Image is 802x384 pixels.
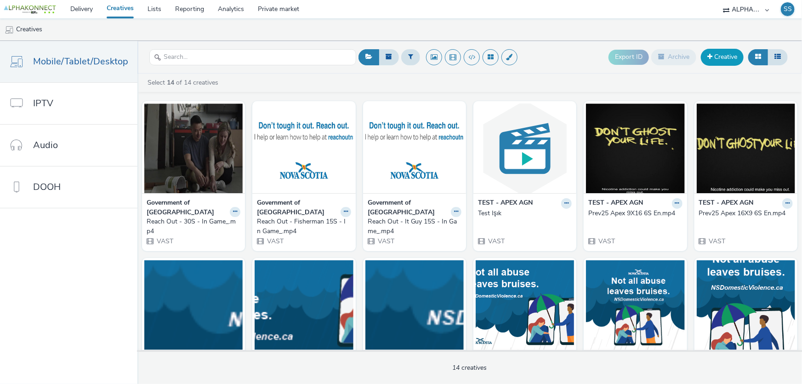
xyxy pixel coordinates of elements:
a: Select of 14 creatives [147,78,222,87]
img: Domestic Violence Awareness Campaign_300X250.png visual [586,260,684,350]
span: VAST [266,237,284,246]
span: VAST [708,237,726,246]
span: VAST [156,237,173,246]
img: Domestic Violence Awareness Campaign_320X50.png visual [144,260,243,350]
a: Prev25 Apex 16X9 6S En.mp4 [699,209,793,218]
a: Reach Out - It Guy 15S - In Game_.mp4 [368,217,461,236]
div: Reach Out - 30S - In Game_.mp4 [147,217,237,236]
div: Reach Out - Fisherman 15S - In Game_.mp4 [257,217,347,236]
a: Reach Out - 30S - In Game_.mp4 [147,217,240,236]
a: Test Işık [478,209,572,218]
strong: Government of [GEOGRAPHIC_DATA] [257,198,338,217]
strong: Government of [GEOGRAPHIC_DATA] [147,198,228,217]
strong: TEST - APEX AGN [478,198,533,209]
span: Audio [33,138,58,152]
div: SS [784,2,792,16]
a: Creative [701,49,744,65]
img: Domestic Violence Awareness Campaign_480X320.png visual [476,260,574,350]
span: VAST [597,237,615,246]
div: Prev25 Apex 16X9 6S En.mp4 [699,209,789,218]
img: Prev25 Apex 9X16 6S En.mp4 visual [586,103,684,193]
img: Domestic Violence Awareness Campaign_320x480.png visual [697,260,795,350]
strong: Government of [GEOGRAPHIC_DATA] [368,198,449,217]
span: VAST [487,237,505,246]
button: Archive [651,49,696,65]
img: Domestic Violence Awareness Campaign_300X50.png visual [365,260,464,350]
input: Search... [149,49,356,65]
img: Domestic Violence Awareness Campaign_320X100.png visual [255,260,353,350]
button: Table [768,49,788,65]
div: Test Işık [478,209,568,218]
img: Reach Out - It Guy 15S - In Game_.mp4 visual [365,103,464,193]
img: Test Işık visual [476,103,574,193]
a: Reach Out - Fisherman 15S - In Game_.mp4 [257,217,351,236]
img: Reach Out - 30S - In Game_.mp4 visual [144,103,243,193]
img: undefined Logo [2,4,57,15]
span: DOOH [33,180,61,194]
strong: 14 [167,78,174,87]
a: Prev25 Apex 9X16 6S En.mp4 [588,209,682,218]
div: Reach Out - It Guy 15S - In Game_.mp4 [368,217,458,236]
img: Prev25 Apex 16X9 6S En.mp4 visual [697,103,795,193]
span: 14 creatives [453,363,487,372]
img: Reach Out - Fisherman 15S - In Game_.mp4 visual [255,103,353,193]
div: Prev25 Apex 9X16 6S En.mp4 [588,209,678,218]
img: mobile [5,25,14,34]
span: VAST [377,237,394,246]
button: Grid [748,49,768,65]
button: Export ID [609,50,649,64]
strong: TEST - APEX AGN [699,198,754,209]
span: IPTV [33,97,53,110]
span: Mobile/Tablet/Desktop [33,55,128,68]
strong: TEST - APEX AGN [588,198,643,209]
